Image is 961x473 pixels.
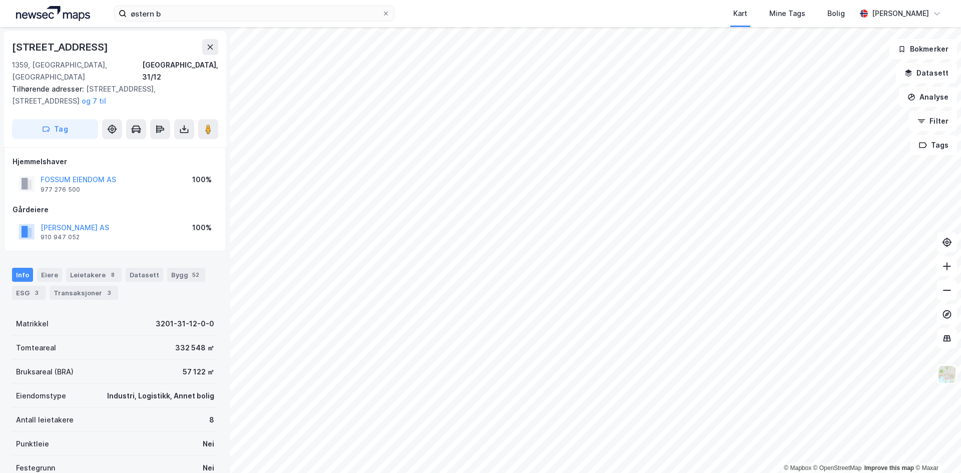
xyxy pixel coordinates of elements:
div: 977 276 500 [41,186,80,194]
div: [GEOGRAPHIC_DATA], 31/12 [142,59,218,83]
button: Bokmerker [889,39,957,59]
div: 100% [192,222,212,234]
div: Info [12,268,33,282]
div: ESG [12,286,46,300]
button: Datasett [896,63,957,83]
div: [PERSON_NAME] [872,8,929,20]
button: Analyse [899,87,957,107]
div: Hjemmelshaver [13,156,218,168]
div: Matrikkel [16,318,49,330]
input: Søk på adresse, matrikkel, gårdeiere, leietakere eller personer [127,6,382,21]
iframe: Chat Widget [911,425,961,473]
div: Tomteareal [16,342,56,354]
div: Punktleie [16,438,49,450]
div: Mine Tags [769,8,805,20]
div: [STREET_ADDRESS] [12,39,110,55]
div: Bruksareal (BRA) [16,366,74,378]
div: 1359, [GEOGRAPHIC_DATA], [GEOGRAPHIC_DATA] [12,59,142,83]
div: Bolig [827,8,845,20]
div: Bygg [167,268,205,282]
a: Mapbox [784,464,811,471]
div: Datasett [126,268,163,282]
img: logo.a4113a55bc3d86da70a041830d287a7e.svg [16,6,90,21]
span: Tilhørende adresser: [12,85,86,93]
button: Tags [910,135,957,155]
div: Eiere [37,268,62,282]
div: 52 [190,270,201,280]
div: Gårdeiere [13,204,218,216]
div: Antall leietakere [16,414,74,426]
img: Z [937,365,956,384]
div: [STREET_ADDRESS], [STREET_ADDRESS] [12,83,210,107]
div: Industri, Logistikk, Annet bolig [107,390,214,402]
div: 910 947 052 [41,233,80,241]
div: 3 [104,288,114,298]
div: 100% [192,174,212,186]
div: Leietakere [66,268,122,282]
div: 3201-31-12-0-0 [156,318,214,330]
div: Eiendomstype [16,390,66,402]
div: 8 [108,270,118,280]
div: 8 [209,414,214,426]
div: Kontrollprogram for chat [911,425,961,473]
button: Tag [12,119,98,139]
div: 3 [32,288,42,298]
div: Kart [733,8,747,20]
div: 332 548 ㎡ [175,342,214,354]
button: Filter [909,111,957,131]
a: OpenStreetMap [813,464,862,471]
div: Nei [203,438,214,450]
div: 57 122 ㎡ [183,366,214,378]
div: Transaksjoner [50,286,118,300]
a: Improve this map [864,464,914,471]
